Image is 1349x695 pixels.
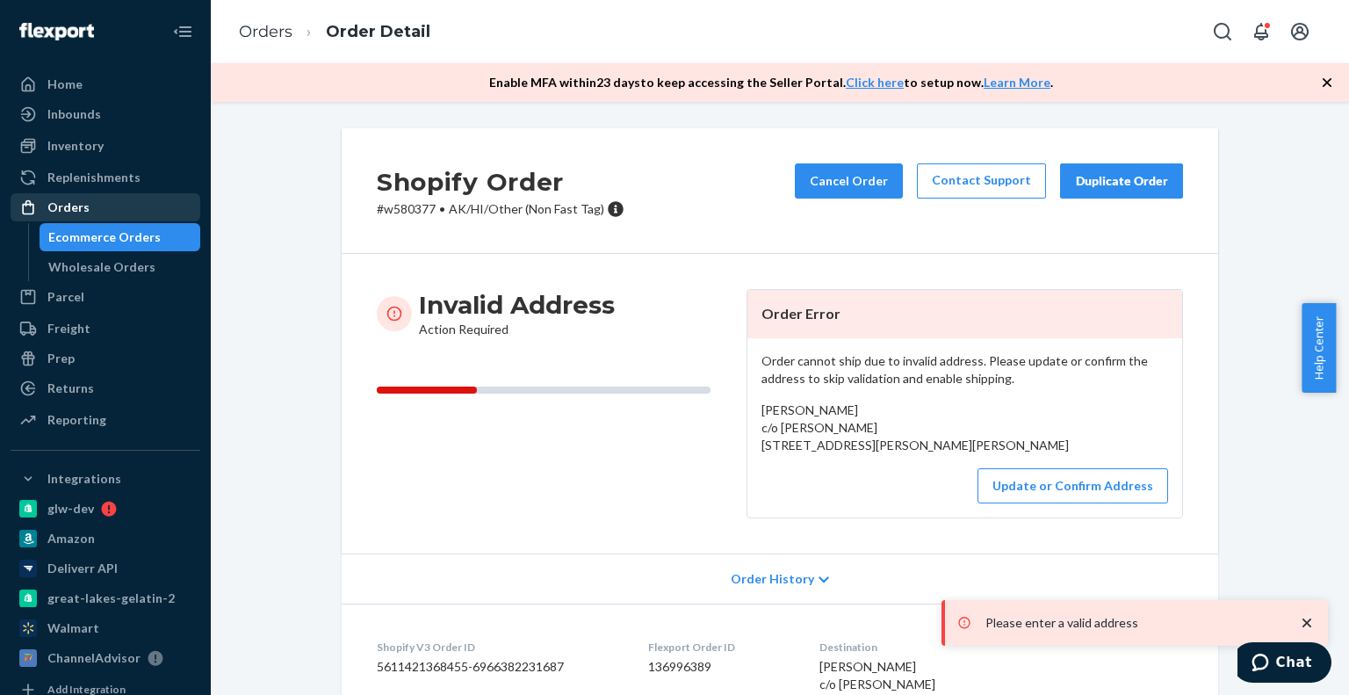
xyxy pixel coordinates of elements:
[11,193,200,221] a: Orders
[489,74,1053,91] p: Enable MFA within 23 days to keep accessing the Seller Portal. to setup now. .
[165,14,200,49] button: Close Navigation
[377,200,624,218] p: # w580377
[985,614,1280,632] p: Please enter a valid address
[47,105,101,123] div: Inbounds
[48,258,155,276] div: Wholesale Orders
[47,560,118,577] div: Deliverr API
[1205,14,1240,49] button: Open Search Box
[11,315,200,343] a: Freight
[1282,14,1317,49] button: Open account menu
[47,649,141,667] div: ChannelAdvisor
[47,169,141,186] div: Replenishments
[731,570,814,588] span: Order History
[326,22,430,41] a: Order Detail
[11,465,200,493] button: Integrations
[11,495,200,523] a: glw-dev
[439,201,445,216] span: •
[11,406,200,434] a: Reporting
[11,374,200,402] a: Returns
[239,22,292,41] a: Orders
[761,402,1069,452] span: [PERSON_NAME] c/o [PERSON_NAME] [STREET_ADDRESS][PERSON_NAME][PERSON_NAME]
[419,289,615,321] h3: Invalid Address
[40,253,201,281] a: Wholesale Orders
[11,614,200,642] a: Walmart
[648,658,791,676] dd: 136996389
[47,288,84,306] div: Parcel
[47,137,104,155] div: Inventory
[747,290,1182,338] header: Order Error
[1060,163,1183,199] button: Duplicate Order
[819,640,1183,655] dt: Destination
[11,344,200,373] a: Prep
[449,201,604,216] span: AK/HI/Other (Non Fast Tag)
[47,530,95,547] div: Amazon
[47,199,90,216] div: Orders
[377,640,620,655] dt: Shopify V3 Order ID
[984,75,1050,90] a: Learn More
[225,6,444,58] ol: breadcrumbs
[977,468,1168,503] button: Update or Confirm Address
[11,584,200,612] a: great-lakes-gelatin-2
[1237,642,1331,686] iframe: Opens a widget where you can chat to one of our agents
[11,554,200,583] a: Deliverr API
[11,525,200,553] a: Amazon
[40,223,201,251] a: Ecommerce Orders
[11,100,200,128] a: Inbounds
[846,75,904,90] a: Click here
[1075,172,1168,190] div: Duplicate Order
[11,70,200,98] a: Home
[377,163,624,200] h2: Shopify Order
[419,289,615,338] div: Action Required
[47,380,94,397] div: Returns
[917,163,1046,199] a: Contact Support
[47,470,121,488] div: Integrations
[11,283,200,311] a: Parcel
[1244,14,1279,49] button: Open notifications
[11,132,200,160] a: Inventory
[47,500,94,518] div: glw-dev
[47,411,106,429] div: Reporting
[1298,614,1316,632] svg: close toast
[11,163,200,192] a: Replenishments
[47,350,75,367] div: Prep
[47,619,99,637] div: Walmart
[48,228,161,246] div: Ecommerce Orders
[47,590,175,607] div: great-lakes-gelatin-2
[11,644,200,672] a: ChannelAdvisor
[1302,303,1336,393] button: Help Center
[19,23,94,40] img: Flexport logo
[377,658,620,676] dd: 5611421368455-6966382231687
[47,76,83,93] div: Home
[648,640,791,655] dt: Flexport Order ID
[47,320,90,337] div: Freight
[761,352,1168,387] p: Order cannot ship due to invalid address. Please update or confirm the address to skip validation...
[795,163,903,199] button: Cancel Order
